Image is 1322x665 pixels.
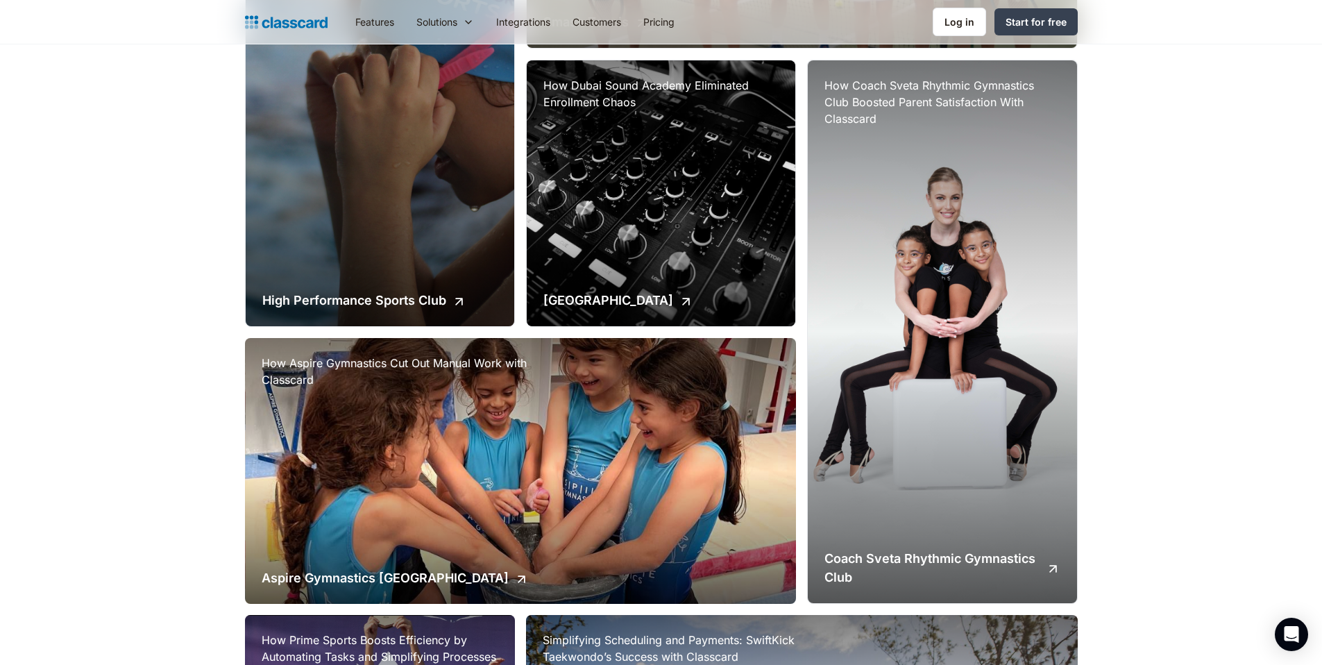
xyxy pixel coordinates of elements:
[561,6,632,37] a: Customers
[808,60,1076,603] a: How Coach Sveta Rhythmic Gymnastics Club Boosted Parent Satisfaction With ClasscardCoach Sveta Rh...
[543,632,820,665] h3: Simplifying Scheduling and Payments: SwiftKick Taekwondo’s Success with Classcard
[262,569,509,587] h2: Aspire Gymnastics [GEOGRAPHIC_DATA]
[262,291,446,310] h2: High Performance Sports Club
[824,77,1060,127] h3: How Coach Sveta Rhythmic Gymnastics Club Boosted Parent Satisfaction With Classcard
[632,6,686,37] a: Pricing
[824,549,1040,587] h2: Coach Sveta Rhythmic Gymnastics Club
[933,8,986,36] a: Log in
[543,291,673,310] h2: [GEOGRAPHIC_DATA]
[944,15,974,29] div: Log in
[245,338,797,604] a: How Aspire Gymnastics Cut Out Manual Work with ClasscardAspire Gymnastics [GEOGRAPHIC_DATA]
[405,6,485,37] div: Solutions
[262,632,498,665] h3: How Prime Sports Boosts Efficiency by Automating Tasks and Simplifying Processes
[994,8,1078,35] a: Start for free
[245,12,328,32] a: Logo
[485,6,561,37] a: Integrations
[344,6,405,37] a: Features
[416,15,457,29] div: Solutions
[1275,618,1308,651] div: Open Intercom Messenger
[527,60,795,326] a: How Dubai Sound Academy Eliminated Enrollment Chaos[GEOGRAPHIC_DATA]
[543,77,779,110] h3: How Dubai Sound Academy Eliminated Enrollment Chaos
[262,355,539,388] h3: How Aspire Gymnastics Cut Out Manual Work with Classcard
[1006,15,1067,29] div: Start for free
